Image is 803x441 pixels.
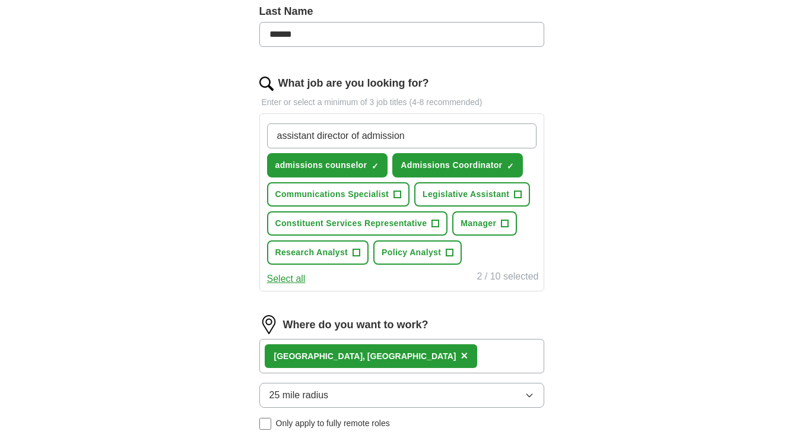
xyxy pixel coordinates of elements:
[259,383,544,408] button: 25 mile radius
[269,388,329,402] span: 25 mile radius
[461,217,496,230] span: Manager
[461,349,468,362] span: ×
[259,418,271,430] input: Only apply to fully remote roles
[267,240,369,265] button: Research Analyst
[392,153,523,177] button: Admissions Coordinator✓
[259,96,544,109] p: Enter or select a minimum of 3 job titles (4-8 recommended)
[382,246,441,259] span: Policy Analyst
[275,246,348,259] span: Research Analyst
[267,272,306,286] button: Select all
[259,315,278,334] img: location.png
[283,317,429,333] label: Where do you want to work?
[274,351,363,361] strong: [GEOGRAPHIC_DATA]
[259,4,544,20] label: Last Name
[401,159,502,172] span: Admissions Coordinator
[278,75,429,91] label: What job are you looking for?
[267,123,537,148] input: Type a job title and press enter
[372,161,379,171] span: ✓
[461,347,468,365] button: ×
[274,350,456,363] div: , [GEOGRAPHIC_DATA]
[275,188,389,201] span: Communications Specialist
[477,269,538,286] div: 2 / 10 selected
[414,182,530,207] button: Legislative Assistant
[507,161,514,171] span: ✓
[267,211,448,236] button: Constituent Services Representative
[275,217,427,230] span: Constituent Services Representative
[267,182,410,207] button: Communications Specialist
[276,417,390,430] span: Only apply to fully remote roles
[259,77,274,91] img: search.png
[275,159,367,172] span: admissions counselor
[423,188,509,201] span: Legislative Assistant
[452,211,517,236] button: Manager
[373,240,462,265] button: Policy Analyst
[267,153,388,177] button: admissions counselor✓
